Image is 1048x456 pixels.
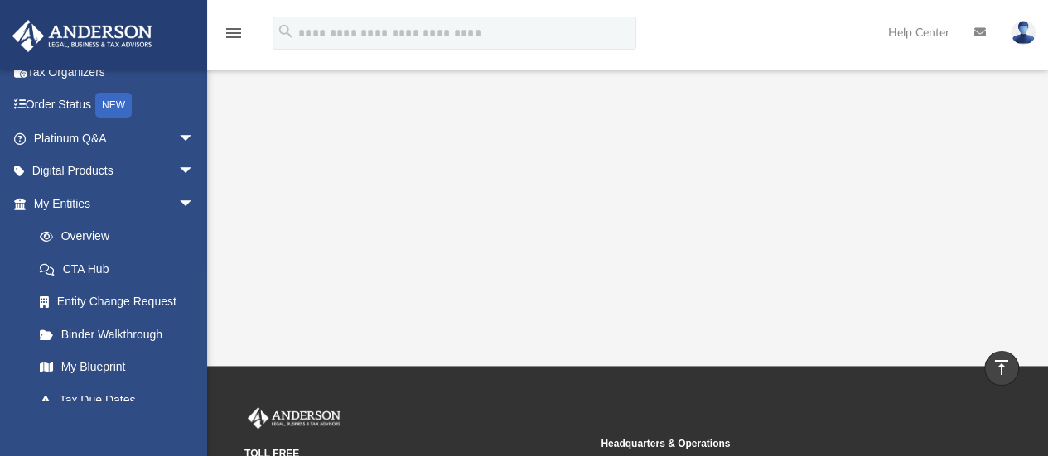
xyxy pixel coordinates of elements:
[12,187,220,220] a: My Entitiesarrow_drop_down
[23,252,220,286] a: CTA Hub
[23,351,211,384] a: My Blueprint
[12,122,220,155] a: Platinum Q&Aarrow_drop_down
[992,358,1012,377] i: vertical_align_top
[12,155,220,188] a: Digital Productsarrow_drop_down
[23,220,220,253] a: Overview
[984,351,1019,386] a: vertical_align_top
[23,383,220,416] a: Tax Due Dates
[244,407,344,429] img: Anderson Advisors Platinum Portal
[224,23,244,43] i: menu
[601,436,945,451] small: Headquarters & Operations
[178,122,211,156] span: arrow_drop_down
[224,31,244,43] a: menu
[12,89,220,122] a: Order StatusNEW
[277,22,295,41] i: search
[23,286,220,319] a: Entity Change Request
[178,155,211,189] span: arrow_drop_down
[12,55,220,89] a: Tax Organizers
[1011,21,1036,45] img: User Pic
[95,93,132,118] div: NEW
[23,318,220,351] a: Binder Walkthrough
[178,187,211,221] span: arrow_drop_down
[7,20,157,52] img: Anderson Advisors Platinum Portal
